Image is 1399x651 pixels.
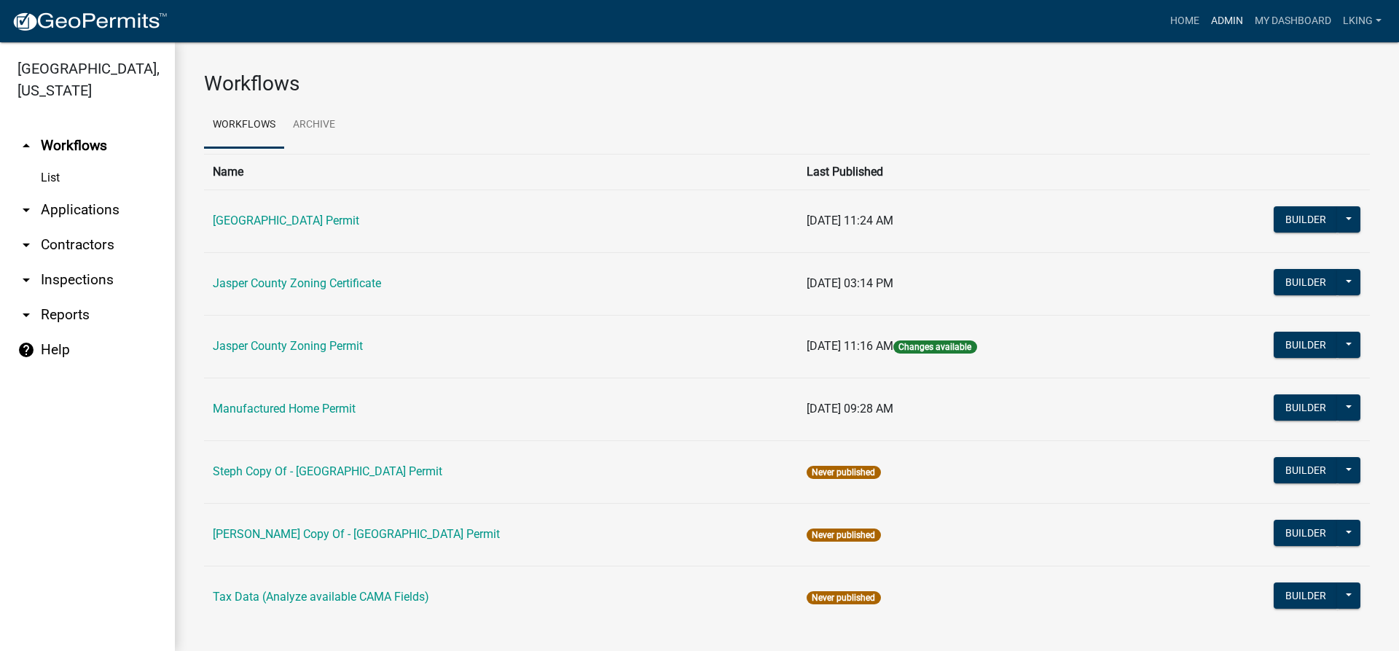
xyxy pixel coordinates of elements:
[1274,457,1338,483] button: Builder
[807,339,893,353] span: [DATE] 11:16 AM
[213,402,356,416] a: Manufactured Home Permit
[213,527,500,541] a: [PERSON_NAME] Copy Of - [GEOGRAPHIC_DATA] Permit
[284,102,344,149] a: Archive
[1205,7,1249,35] a: Admin
[17,137,35,155] i: arrow_drop_up
[17,306,35,324] i: arrow_drop_down
[807,466,880,479] span: Never published
[1274,582,1338,609] button: Builder
[17,236,35,254] i: arrow_drop_down
[213,464,442,478] a: Steph Copy Of - [GEOGRAPHIC_DATA] Permit
[17,341,35,359] i: help
[807,402,893,416] span: [DATE] 09:28 AM
[1274,520,1338,546] button: Builder
[213,214,359,227] a: [GEOGRAPHIC_DATA] Permit
[17,271,35,289] i: arrow_drop_down
[1164,7,1205,35] a: Home
[204,102,284,149] a: Workflows
[798,154,1164,190] th: Last Published
[204,71,1370,96] h3: Workflows
[893,340,976,354] span: Changes available
[1337,7,1387,35] a: LKING
[213,590,429,604] a: Tax Data (Analyze available CAMA Fields)
[1249,7,1337,35] a: My Dashboard
[1274,332,1338,358] button: Builder
[1274,269,1338,295] button: Builder
[213,276,381,290] a: Jasper County Zoning Certificate
[1274,394,1338,421] button: Builder
[807,214,893,227] span: [DATE] 11:24 AM
[807,591,880,604] span: Never published
[213,339,363,353] a: Jasper County Zoning Permit
[17,201,35,219] i: arrow_drop_down
[1274,206,1338,233] button: Builder
[204,154,798,190] th: Name
[807,529,880,542] span: Never published
[807,276,893,290] span: [DATE] 03:14 PM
